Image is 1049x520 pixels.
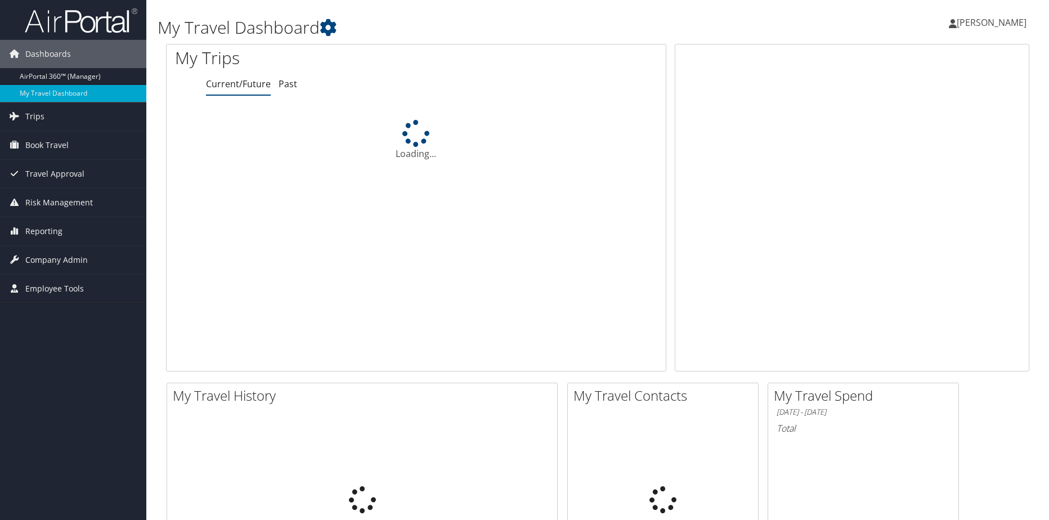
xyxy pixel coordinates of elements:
[25,102,44,131] span: Trips
[25,40,71,68] span: Dashboards
[25,160,84,188] span: Travel Approval
[774,386,958,405] h2: My Travel Spend
[173,386,557,405] h2: My Travel History
[158,16,745,39] h1: My Travel Dashboard
[573,386,758,405] h2: My Travel Contacts
[206,78,271,90] a: Current/Future
[777,407,950,418] h6: [DATE] - [DATE]
[777,422,950,434] h6: Total
[25,275,84,303] span: Employee Tools
[25,131,69,159] span: Book Travel
[957,16,1026,29] span: [PERSON_NAME]
[167,120,666,160] div: Loading...
[949,6,1038,39] a: [PERSON_NAME]
[25,217,62,245] span: Reporting
[25,246,88,274] span: Company Admin
[279,78,297,90] a: Past
[25,189,93,217] span: Risk Management
[25,7,137,34] img: airportal-logo.png
[175,46,449,70] h1: My Trips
